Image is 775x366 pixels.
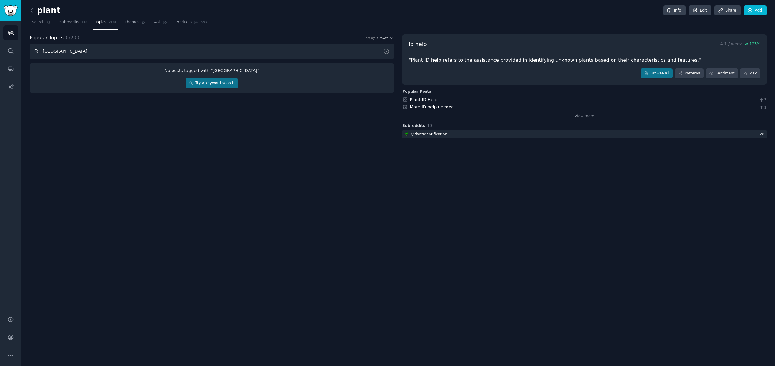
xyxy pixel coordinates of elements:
span: Topics [95,20,106,25]
span: 3 [759,97,767,103]
span: Ask [154,20,161,25]
span: 123 % [750,41,760,47]
span: Products [176,20,192,25]
div: Popular Posts [402,89,431,94]
a: Add [744,5,767,16]
span: Popular Topics [30,34,64,42]
div: Sort by [364,36,375,40]
div: 28 [760,132,767,137]
a: Search [30,18,53,30]
a: Plant ID Help [410,97,437,102]
span: Subreddits [59,20,79,25]
a: More ID help needed [410,104,454,109]
span: 0 / 200 [66,35,79,41]
input: Search topics [30,44,394,59]
div: "Plant ID help refers to the assistance provided in identifying unknown plants based on their cha... [409,57,760,64]
span: 10 [81,20,87,25]
span: 200 [108,20,116,25]
a: Ask [740,68,760,79]
a: Themes [123,18,148,30]
p: 4.1 / week [720,41,760,48]
a: PlantIdentificationr/PlantIdentification28 [402,130,767,138]
button: Growth [377,36,394,40]
span: 10 [427,124,432,128]
div: r/ PlantIdentification [411,132,447,137]
a: Browse all [641,68,673,79]
div: No posts tagged with " [GEOGRAPHIC_DATA] " [34,68,390,74]
a: Subreddits10 [57,18,89,30]
a: View more [575,114,594,119]
span: 357 [200,20,208,25]
a: Try a keyword search [186,78,238,88]
span: Subreddits [402,123,425,129]
span: Growth [377,36,388,40]
a: Edit [689,5,711,16]
a: Ask [152,18,169,30]
img: PlantIdentification [404,132,409,136]
a: Topics200 [93,18,118,30]
img: GummySearch logo [4,5,18,16]
a: Info [663,5,686,16]
a: Share [714,5,740,16]
span: Search [32,20,45,25]
a: Sentiment [706,68,738,79]
span: Id help [409,41,427,48]
h2: plant [30,6,60,15]
a: Patterns [675,68,703,79]
a: Products357 [173,18,210,30]
span: 1 [759,105,767,110]
span: Themes [125,20,140,25]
